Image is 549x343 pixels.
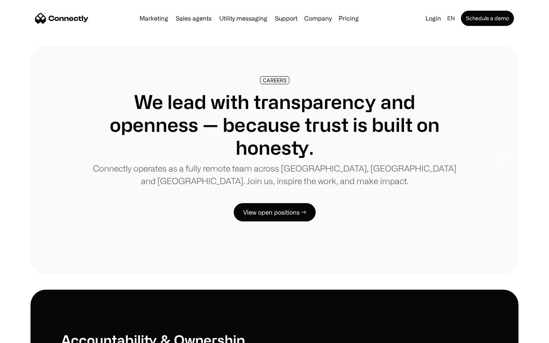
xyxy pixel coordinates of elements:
div: Company [302,13,334,24]
a: Support [272,15,300,21]
div: en [444,13,459,24]
a: Pricing [335,15,362,21]
a: Sales agents [173,15,215,21]
ul: Language list [15,330,46,340]
p: Connectly operates as a fully remote team across [GEOGRAPHIC_DATA], [GEOGRAPHIC_DATA] and [GEOGRA... [91,162,457,187]
a: Login [422,13,444,24]
div: next slide [488,122,518,198]
div: Company [304,13,332,24]
a: View open positions → [234,203,316,221]
aside: Language selected: English [8,329,46,340]
div: CAREERS [263,77,287,83]
div: 1 of 8 [30,46,518,274]
div: carousel [30,46,518,274]
div: en [447,13,455,24]
a: Utility messaging [216,15,270,21]
a: Schedule a demo [461,11,514,26]
a: Marketing [136,15,171,21]
a: home [35,13,88,24]
h1: We lead with transparency and openness — because trust is built on honesty. [91,90,457,159]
